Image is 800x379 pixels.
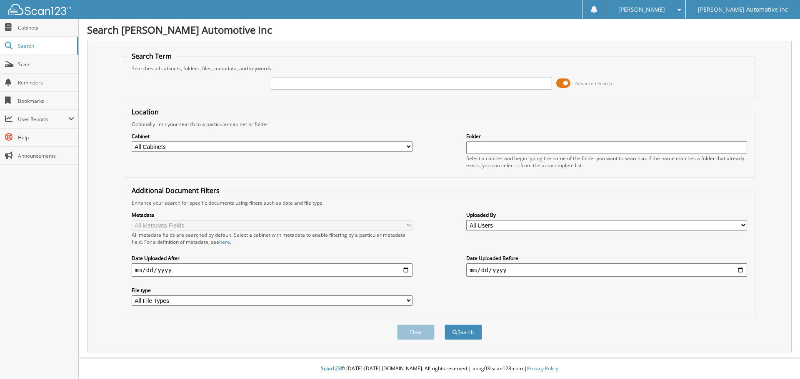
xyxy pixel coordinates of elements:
button: Clear [397,325,435,340]
span: User Reports [18,116,68,123]
label: File type [132,287,412,294]
label: Cabinet [132,133,412,140]
img: scan123-logo-white.svg [8,4,71,15]
div: Optionally limit your search to a particular cabinet or folder [127,121,752,128]
legend: Additional Document Filters [127,186,224,195]
label: Folder [466,133,747,140]
div: © [DATE]-[DATE] [DOMAIN_NAME]. All rights reserved | appg03-scan123-com | [79,359,800,379]
label: Date Uploaded After [132,255,412,262]
span: [PERSON_NAME] [618,7,665,12]
span: [PERSON_NAME] Automotive Inc [698,7,788,12]
label: Metadata [132,211,412,218]
div: Enhance your search for specific documents using filters such as date and file type. [127,199,752,206]
span: Advanced Search [575,80,612,87]
span: Bookmarks [18,97,74,104]
span: Reminders [18,79,74,86]
div: All metadata fields are searched by default. Select a cabinet with metadata to enable filtering b... [132,231,412,245]
div: Searches all cabinets, folders, files, metadata, and keywords [127,65,752,72]
span: Cabinets [18,24,74,31]
legend: Search Term [127,52,176,61]
span: Search [18,42,73,50]
label: Date Uploaded Before [466,255,747,262]
a: here [219,238,230,245]
div: Select a cabinet and begin typing the name of the folder you want to search in. If the name match... [466,155,747,169]
h1: Search [PERSON_NAME] Automotive Inc [87,23,792,37]
span: Scan123 [321,365,341,372]
legend: Location [127,107,163,116]
span: Help [18,134,74,141]
span: Announcements [18,152,74,159]
span: Scan [18,61,74,68]
input: end [466,263,747,277]
label: Uploaded By [466,211,747,218]
a: Privacy Policy [527,365,558,372]
input: start [132,263,412,277]
button: Search [445,325,482,340]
